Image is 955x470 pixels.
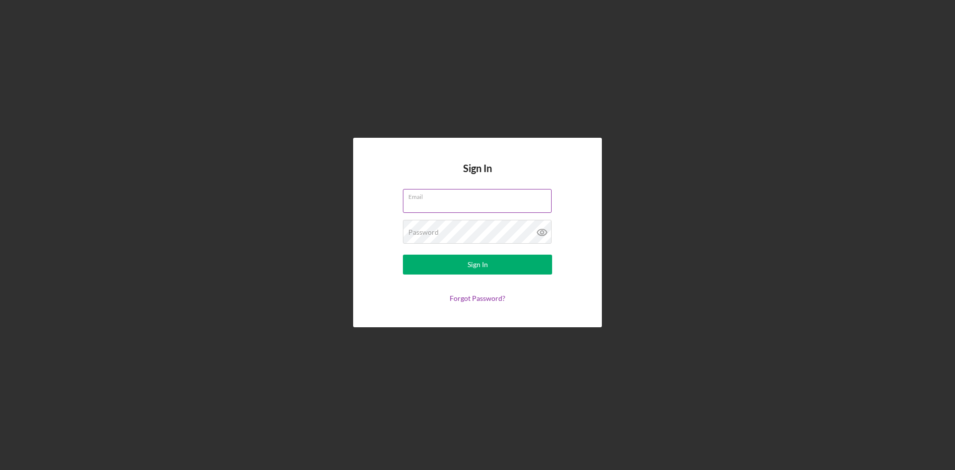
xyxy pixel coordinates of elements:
div: Sign In [468,255,488,275]
a: Forgot Password? [450,294,505,302]
button: Sign In [403,255,552,275]
h4: Sign In [463,163,492,189]
label: Email [408,189,552,200]
label: Password [408,228,439,236]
